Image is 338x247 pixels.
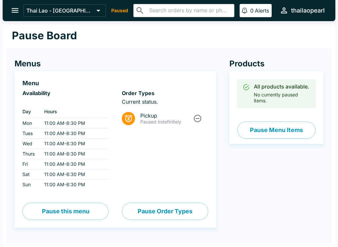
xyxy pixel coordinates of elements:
[39,159,109,169] td: 11:00 AM - 8:30 PM
[22,128,39,139] td: Tues
[39,180,109,190] td: 11:00 AM - 8:30 PM
[7,2,23,19] button: open drawer
[191,112,204,124] button: Unpause
[22,105,39,118] th: Day
[147,6,231,15] input: Search orders by name or phone number
[291,7,325,15] div: thailaopearl
[122,90,208,96] h6: Order Types
[23,4,106,17] button: Thai Lao - [GEOGRAPHIC_DATA]
[22,149,39,159] td: Thurs
[12,29,77,42] h1: Pause Board
[22,90,109,96] h6: Availability
[22,203,109,220] button: Pause this menu
[22,159,39,169] td: Fri
[229,59,323,69] h4: Products
[22,180,39,190] td: Sun
[22,139,39,149] td: Wed
[122,203,208,220] button: Pause Order Types
[254,83,310,90] div: All products available.
[140,112,192,119] span: Pickup
[39,139,109,149] td: 11:00 AM - 8:30 PM
[39,128,109,139] td: 11:00 AM - 8:30 PM
[22,98,109,105] p: ‏
[39,105,109,118] th: Hours
[39,149,109,159] td: 11:00 AM - 8:30 PM
[250,7,253,14] p: 0
[277,3,327,18] button: thailaopearl
[255,7,269,14] p: Alerts
[140,119,192,125] p: Paused indefinitely
[237,122,316,139] button: Pause Menu Items
[22,169,39,180] td: Sat
[39,118,109,128] td: 11:00 AM - 8:30 PM
[254,81,310,106] div: No currently paused items.
[26,7,94,14] p: Thai Lao - [GEOGRAPHIC_DATA]
[39,169,109,180] td: 11:00 AM - 8:30 PM
[22,118,39,128] td: Mon
[122,98,208,105] p: Current status.
[15,59,216,69] h4: Menus
[111,7,128,14] p: Paused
